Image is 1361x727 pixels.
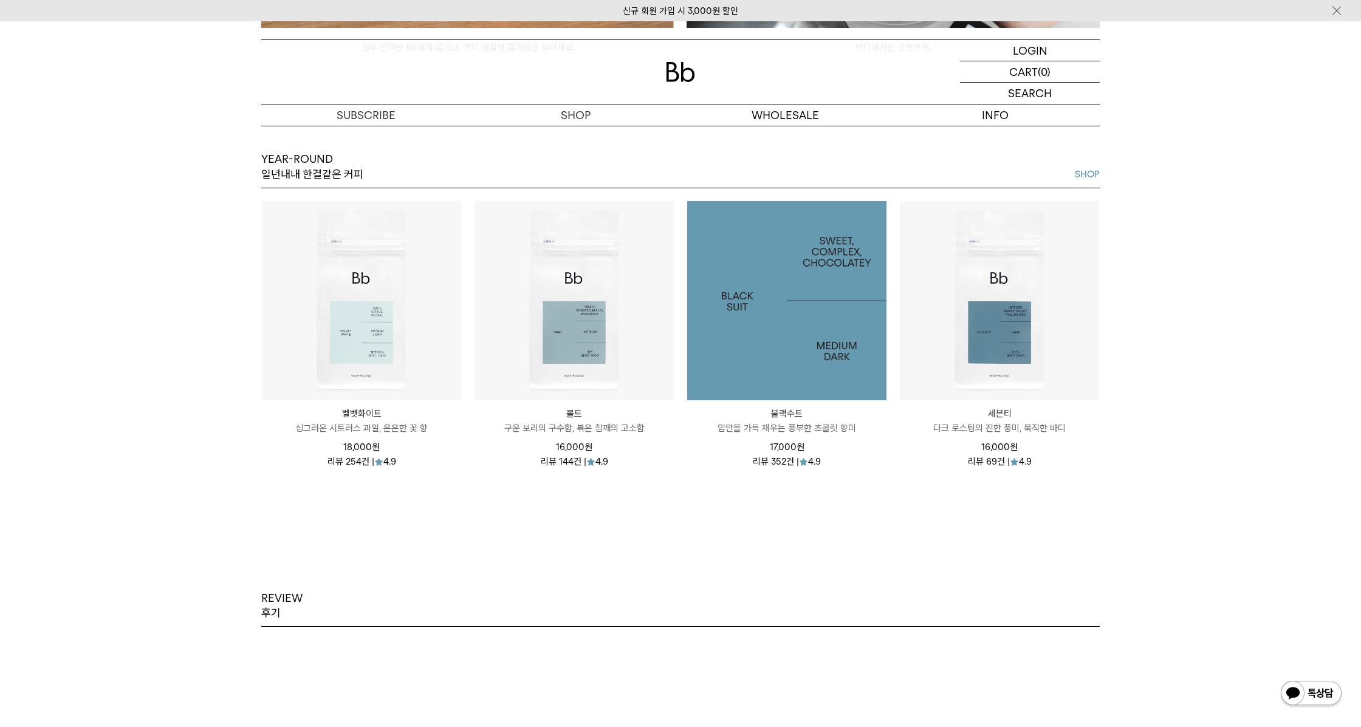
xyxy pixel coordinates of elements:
[475,421,674,435] p: 구운 보리의 구수함, 볶은 참깨의 고소함
[475,406,674,435] a: 몰트 구운 보리의 구수함, 볶은 참깨의 고소함
[343,442,380,452] span: 18,000
[1008,83,1052,104] p: SEARCH
[960,40,1100,61] a: LOGIN
[471,104,680,126] a: SHOP
[900,201,1099,400] img: 세븐티
[262,406,461,421] p: 벨벳화이트
[687,201,886,400] img: 1000000031_add2_036.jpg
[327,454,396,466] div: 리뷰 254건 | 4.9
[981,442,1018,452] span: 16,000
[968,454,1032,466] div: 리뷰 69건 | 4.9
[680,104,890,126] p: WHOLESALE
[1075,167,1100,182] a: SHOP
[541,454,608,466] div: 리뷰 144건 | 4.9
[770,442,804,452] span: 17,000
[687,406,886,421] p: 블랙수트
[475,201,674,400] img: 몰트
[262,421,461,435] p: 싱그러운 시트러스 과일, 은은한 꽃 향
[262,406,461,435] a: 벨벳화이트 싱그러운 시트러스 과일, 은은한 꽃 향
[556,442,592,452] span: 16,000
[900,406,1099,421] p: 세븐티
[1038,61,1051,82] p: (0)
[666,62,695,82] img: 로고
[890,104,1100,126] p: INFO
[1010,442,1018,452] span: 원
[475,406,674,421] p: 몰트
[261,152,363,182] p: YEAR-ROUND 일년내내 한결같은 커피
[262,201,461,400] img: 벨벳화이트
[1280,680,1343,709] img: 카카오톡 채널 1:1 채팅 버튼
[753,454,821,466] div: 리뷰 352건 | 4.9
[900,421,1099,435] p: 다크 로스팅의 진한 풍미, 묵직한 바디
[261,591,303,621] p: REVIEW 후기
[372,442,380,452] span: 원
[687,201,886,400] a: 블랙수트
[900,406,1099,435] a: 세븐티 다크 로스팅의 진한 풍미, 묵직한 바디
[623,5,738,16] a: 신규 회원 가입 시 3,000원 할인
[585,442,592,452] span: 원
[687,421,886,435] p: 입안을 가득 채우는 풍부한 초콜릿 향미
[1013,40,1047,61] p: LOGIN
[797,442,804,452] span: 원
[1009,61,1038,82] p: CART
[261,104,471,126] a: SUBSCRIBE
[960,61,1100,83] a: CART (0)
[687,406,886,435] a: 블랙수트 입안을 가득 채우는 풍부한 초콜릿 향미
